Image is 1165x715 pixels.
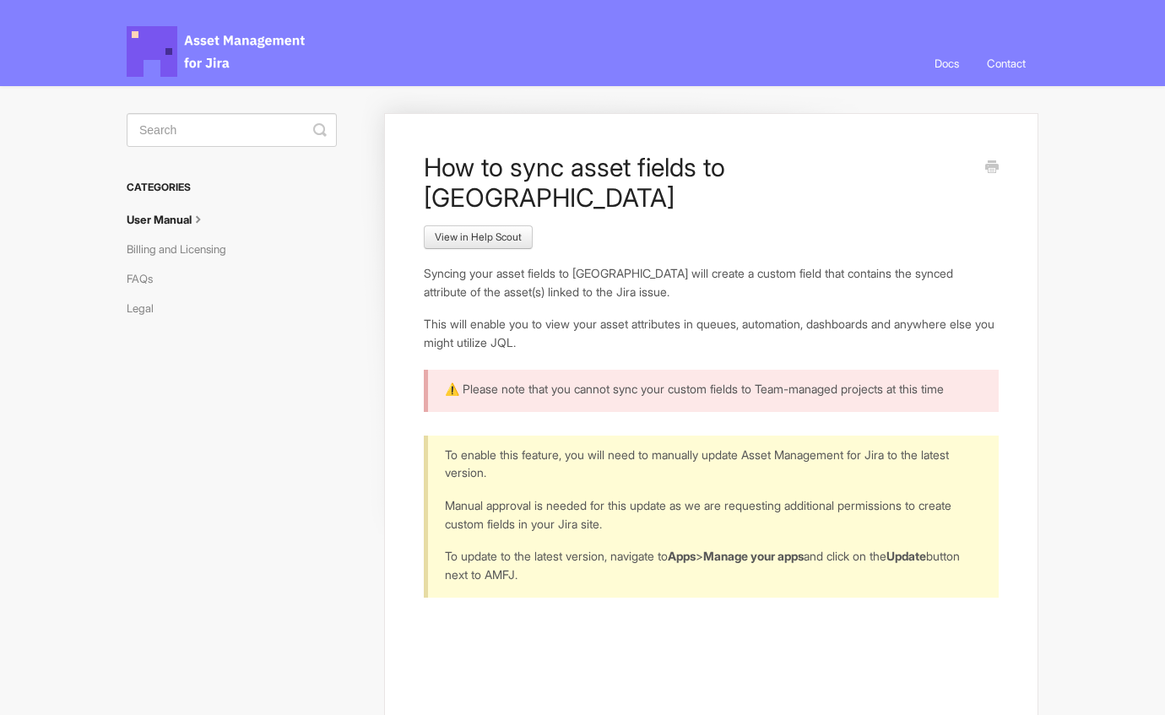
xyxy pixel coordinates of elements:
[445,547,978,583] p: To update to the latest version, navigate to > and click on the button next to AMFJ.
[922,41,972,86] a: Docs
[445,446,978,482] p: To enable this feature, you will need to manually update Asset Management for Jira to the latest ...
[668,549,696,563] b: Apps
[985,159,999,177] a: Print this Article
[127,172,337,203] h3: Categories
[424,152,973,213] h1: How to sync asset fields to [GEOGRAPHIC_DATA]
[127,265,165,292] a: FAQs
[127,236,239,263] a: Billing and Licensing
[424,264,999,301] p: Syncing your asset fields to [GEOGRAPHIC_DATA] will create a custom field that contains the synce...
[445,496,978,533] p: Manual approval is needed for this update as we are requesting additional permissions to create c...
[127,26,307,77] span: Asset Management for Jira Docs
[127,295,166,322] a: Legal
[424,225,533,249] a: View in Help Scout
[127,113,337,147] input: Search
[424,315,999,351] p: This will enable you to view your asset attributes in queues, automation, dashboards and anywhere...
[974,41,1038,86] a: Contact
[127,206,219,233] a: User Manual
[703,549,804,563] b: Manage your apps
[886,549,926,563] b: Update
[445,380,978,398] p: ⚠️ Please note that you cannot sync your custom fields to Team-managed projects at this time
